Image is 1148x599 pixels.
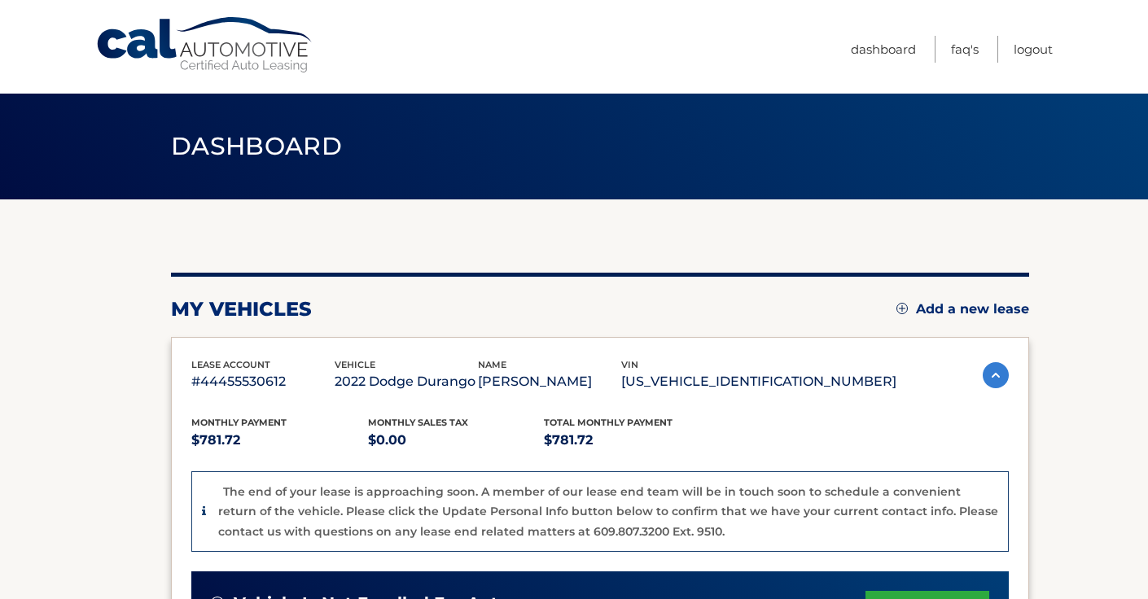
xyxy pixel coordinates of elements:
[191,429,368,452] p: $781.72
[95,16,315,74] a: Cal Automotive
[983,362,1009,388] img: accordion-active.svg
[191,417,287,428] span: Monthly Payment
[896,303,908,314] img: add.svg
[1014,36,1053,63] a: Logout
[951,36,979,63] a: FAQ's
[191,359,270,370] span: lease account
[544,429,721,452] p: $781.72
[368,429,545,452] p: $0.00
[218,484,998,539] p: The end of your lease is approaching soon. A member of our lease end team will be in touch soon t...
[368,417,468,428] span: Monthly sales Tax
[171,297,312,321] h2: my vehicles
[851,36,916,63] a: Dashboard
[544,417,673,428] span: Total Monthly Payment
[478,359,506,370] span: name
[171,131,342,161] span: Dashboard
[478,370,621,393] p: [PERSON_NAME]
[621,359,638,370] span: vin
[335,359,375,370] span: vehicle
[191,370,335,393] p: #44455530612
[896,301,1029,317] a: Add a new lease
[621,370,896,393] p: [US_VEHICLE_IDENTIFICATION_NUMBER]
[335,370,478,393] p: 2022 Dodge Durango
